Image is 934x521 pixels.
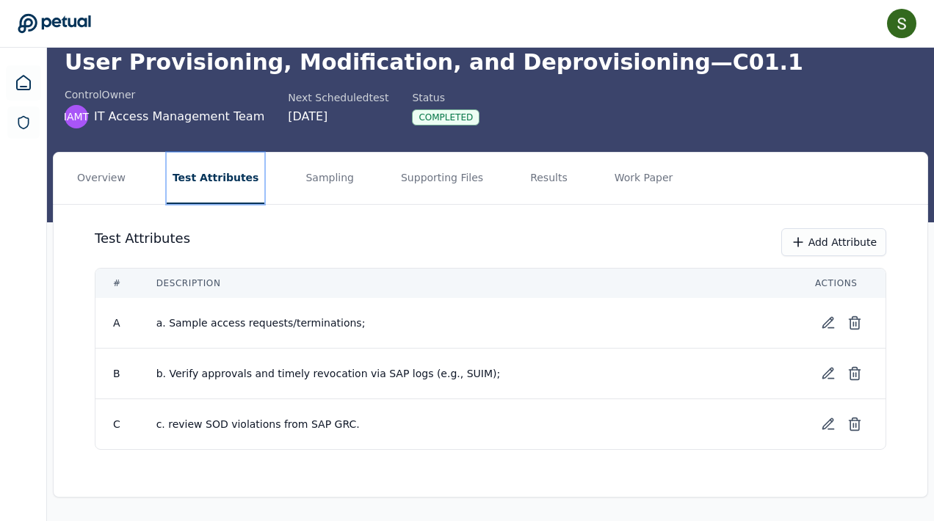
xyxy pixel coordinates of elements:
[841,411,868,437] button: Delete test attribute
[288,108,388,125] div: [DATE]
[300,153,360,204] button: Sampling
[781,228,886,256] button: Add Attribute
[95,228,190,256] h3: Test Attributes
[18,13,91,34] a: Go to Dashboard
[395,153,489,204] button: Supporting Files
[156,368,501,379] span: b. Verify approvals and timely revocation via SAP logs (e.g., SUIM);
[815,310,841,336] button: Edit test attribute
[815,360,841,387] button: Edit test attribute
[139,269,797,298] th: Description
[524,153,573,204] button: Results
[95,269,139,298] th: #
[54,153,927,204] nav: Tabs
[113,418,120,430] span: C
[7,106,40,139] a: SOC
[65,87,264,102] div: control Owner
[412,109,479,125] div: Completed
[412,90,479,105] div: Status
[156,418,360,430] span: c. review SOD violations from SAP GRC.
[887,9,916,38] img: Samuel Tan
[65,49,916,76] h1: User Provisioning, Modification, and Deprovisioning — C01.1
[113,368,120,379] span: B
[841,360,868,387] button: Delete test attribute
[6,65,41,101] a: Dashboard
[797,269,886,298] th: Actions
[64,109,89,124] span: IAMT
[71,153,131,204] button: Overview
[156,317,366,329] span: a. Sample access requests/terminations;
[288,90,388,105] div: Next Scheduled test
[609,153,679,204] button: Work Paper
[167,153,265,204] button: Test Attributes
[815,411,841,437] button: Edit test attribute
[94,108,264,125] span: IT Access Management Team
[841,310,868,336] button: Delete test attribute
[113,317,120,329] span: A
